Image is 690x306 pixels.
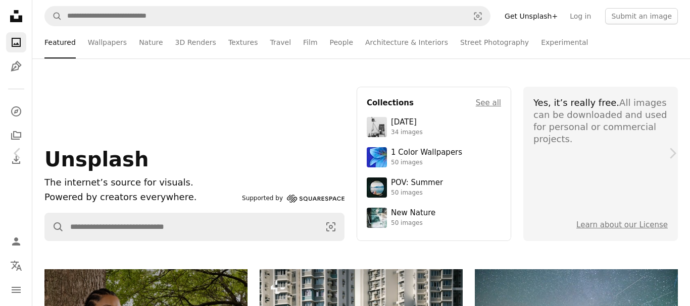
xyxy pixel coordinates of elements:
h4: Collections [367,97,414,109]
a: See all [476,97,501,109]
a: Photos [6,32,26,52]
a: Film [303,26,317,58]
a: POV: Summer50 images [367,177,501,198]
a: New Nature50 images [367,208,501,228]
button: Search Unsplash [45,213,64,240]
a: Get Unsplash+ [499,8,564,24]
button: Visual search [466,7,490,26]
img: premium_photo-1753820185677-ab78a372b033 [367,177,387,198]
a: 3D Renders [175,26,216,58]
div: New Nature [391,208,435,218]
div: [DATE] [391,117,423,128]
div: 34 images [391,129,423,137]
div: 50 images [391,159,462,167]
button: Submit an image [605,8,678,24]
a: Wallpapers [88,26,127,58]
button: Visual search [318,213,344,240]
form: Find visuals sitewide [44,213,344,241]
h1: The internet’s source for visuals. [44,175,238,190]
a: Log in [564,8,597,24]
button: Search Unsplash [45,7,62,26]
a: Supported by [242,193,344,205]
img: photo-1682590564399-95f0109652fe [367,117,387,137]
div: All images can be downloaded and used for personal or commercial projects. [533,97,668,145]
img: premium_photo-1755037089989-422ee333aef9 [367,208,387,228]
a: Travel [270,26,291,58]
span: Unsplash [44,148,149,171]
a: Next [655,105,690,202]
div: 1 Color Wallpapers [391,148,462,158]
div: POV: Summer [391,178,443,188]
a: Explore [6,101,26,121]
img: premium_photo-1688045582333-c8b6961773e0 [367,147,387,167]
button: Language [6,256,26,276]
a: 1 Color Wallpapers50 images [367,147,501,167]
button: Menu [6,280,26,300]
div: 50 images [391,219,435,227]
a: Experimental [541,26,588,58]
div: 50 images [391,189,443,197]
a: Architecture & Interiors [365,26,448,58]
a: [DATE]34 images [367,117,501,137]
a: Nature [139,26,163,58]
a: Log in / Sign up [6,231,26,252]
a: People [330,26,354,58]
a: Street Photography [460,26,529,58]
p: Powered by creators everywhere. [44,190,238,205]
a: Textures [228,26,258,58]
span: Yes, it’s really free. [533,97,619,108]
a: Learn about our License [576,220,668,229]
form: Find visuals sitewide [44,6,490,26]
a: Illustrations [6,56,26,77]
